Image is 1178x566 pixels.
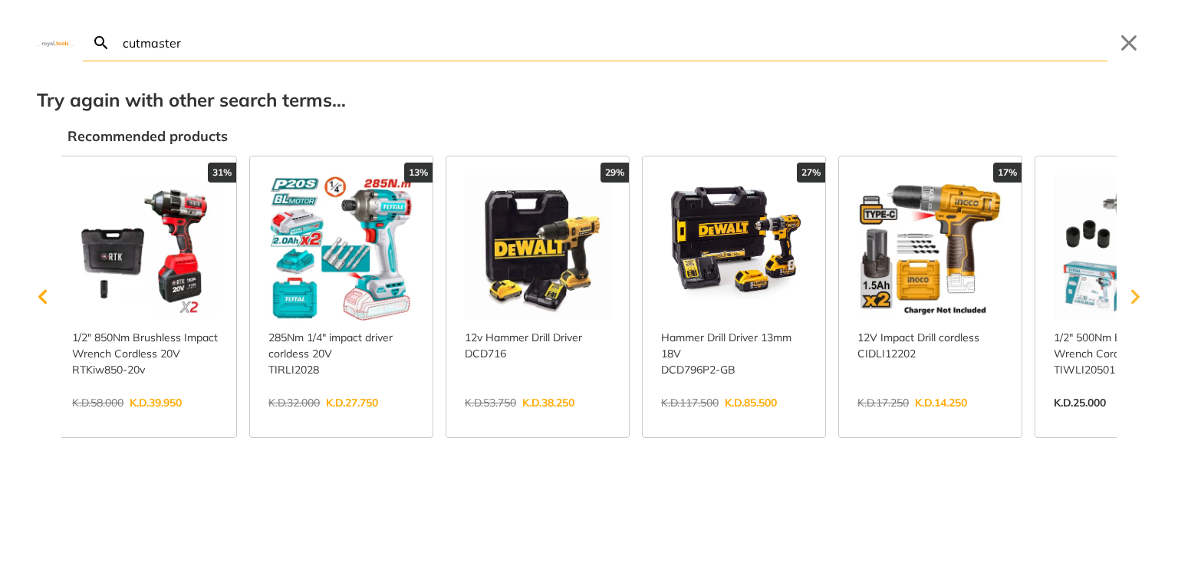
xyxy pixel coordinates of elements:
button: Close [1117,31,1141,55]
div: 31% [208,163,236,183]
div: 29% [601,163,629,183]
svg: Search [92,34,110,52]
svg: Scroll left [28,281,58,312]
div: 17% [993,163,1022,183]
input: Search… [120,25,1107,61]
div: Try again with other search terms… [37,86,1141,114]
div: 27% [797,163,825,183]
svg: Scroll right [1120,281,1150,312]
img: Close [37,39,74,46]
div: 13% [404,163,433,183]
div: Recommended products [67,126,1141,146]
